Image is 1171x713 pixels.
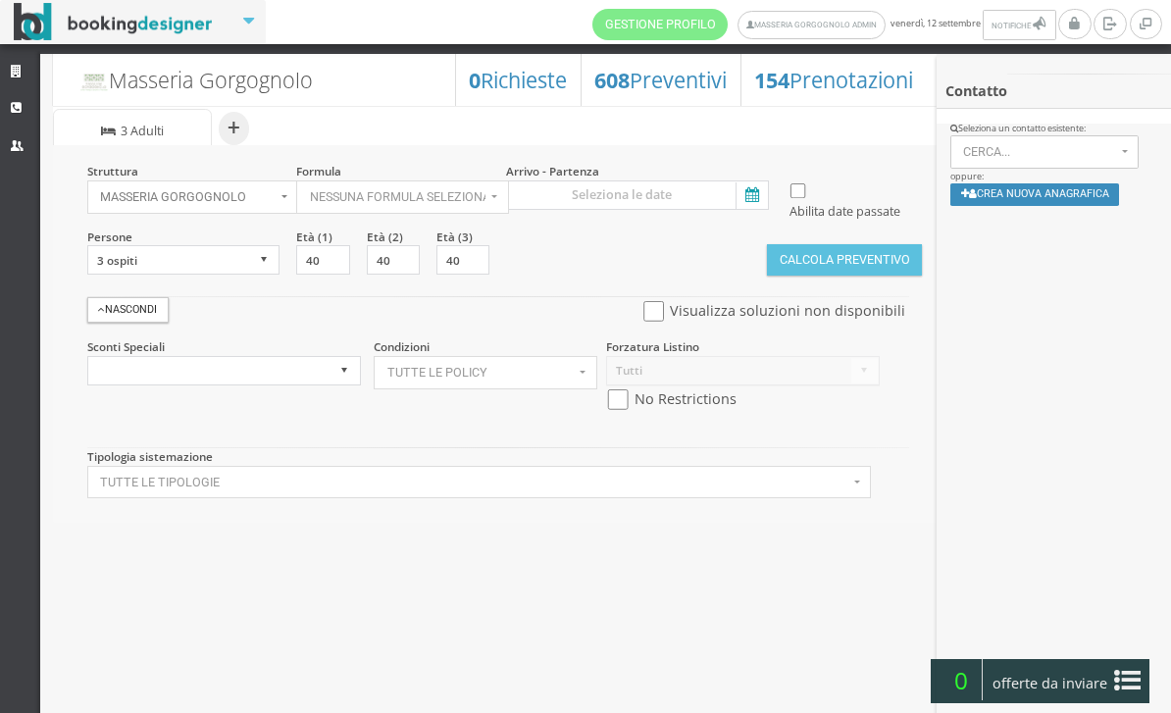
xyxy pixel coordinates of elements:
a: Gestione Profilo [592,9,728,40]
button: Crea nuova anagrafica [950,183,1120,206]
img: BookingDesigner.com [14,3,213,41]
span: 0 [940,659,983,700]
span: Cerca... [963,145,1116,159]
a: Masseria Gorgognolo Admin [738,11,886,39]
span: offerte da inviare [987,668,1114,699]
button: Notifiche [983,10,1055,40]
button: Cerca... [950,135,1140,169]
span: venerdì, 12 settembre [592,9,1058,40]
div: oppure: [937,123,1171,219]
div: Seleziona un contatto esistente: [950,123,1158,135]
b: Contatto [945,81,1007,100]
